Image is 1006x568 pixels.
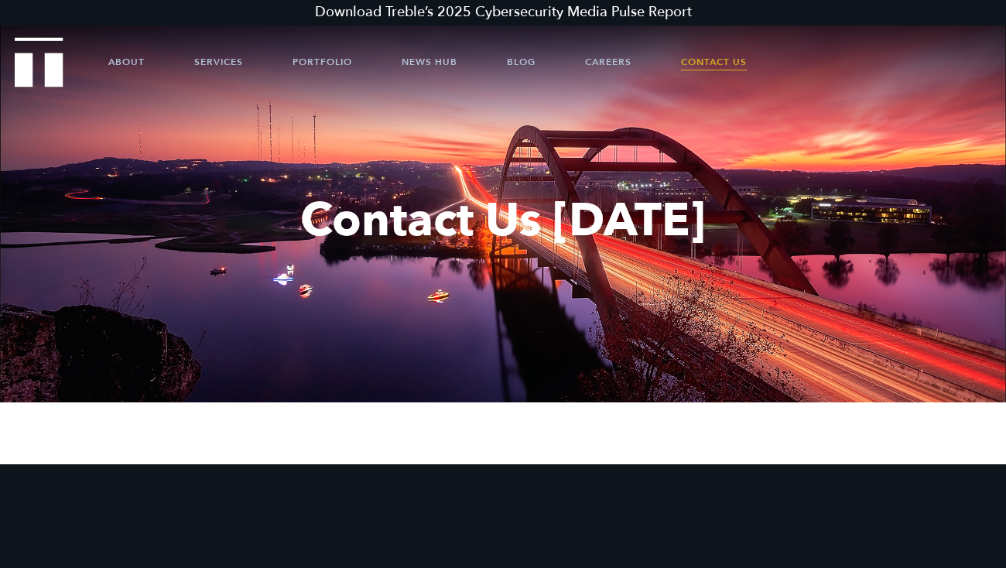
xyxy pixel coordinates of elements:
[194,39,243,85] a: Services
[15,39,62,86] a: Treble Homepage
[585,39,631,85] a: Careers
[681,39,747,85] a: Contact Us
[293,39,352,85] a: Portfolio
[507,39,536,85] a: Blog
[12,193,994,248] h1: Contact Us [DATE]
[108,39,145,85] a: About
[402,39,457,85] a: News Hub
[15,37,63,87] img: Treble logo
